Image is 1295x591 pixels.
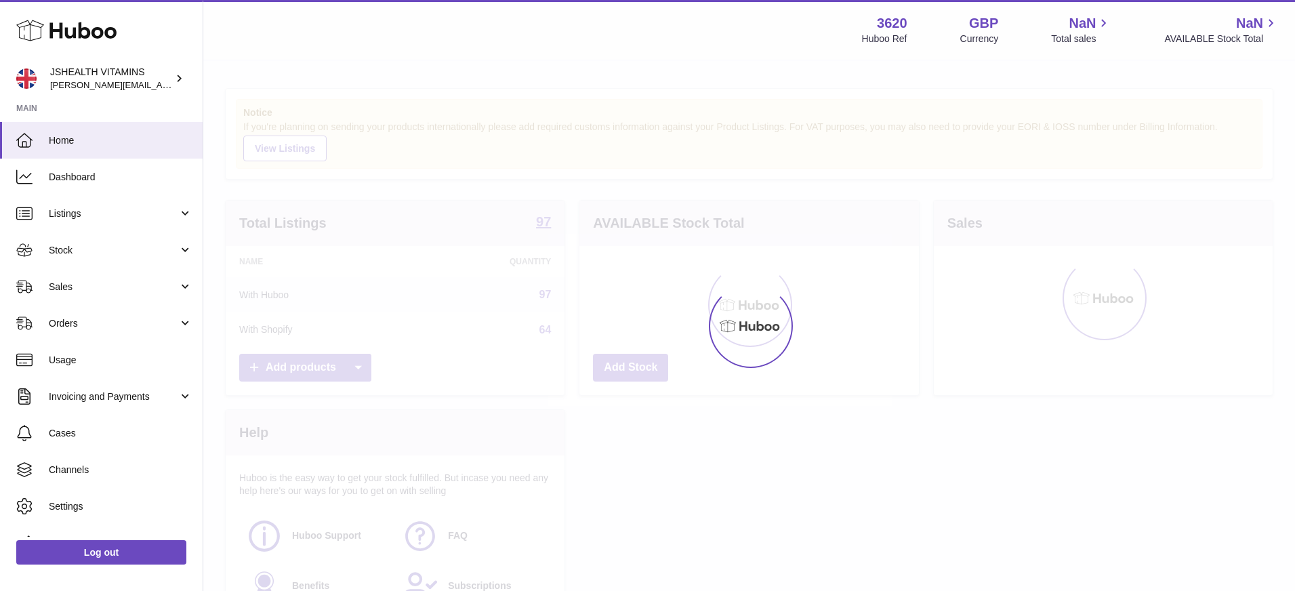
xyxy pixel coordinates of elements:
a: NaN AVAILABLE Stock Total [1164,14,1279,45]
span: NaN [1069,14,1096,33]
span: NaN [1236,14,1263,33]
div: Huboo Ref [862,33,907,45]
div: JSHEALTH VITAMINS [50,66,172,91]
span: [PERSON_NAME][EMAIL_ADDRESS][DOMAIN_NAME] [50,79,272,90]
strong: GBP [969,14,998,33]
span: Dashboard [49,171,192,184]
span: Settings [49,500,192,513]
span: AVAILABLE Stock Total [1164,33,1279,45]
img: francesca@jshealthvitamins.com [16,68,37,89]
span: Returns [49,537,192,550]
div: Currency [960,33,999,45]
span: Home [49,134,192,147]
span: Total sales [1051,33,1111,45]
a: NaN Total sales [1051,14,1111,45]
span: Stock [49,244,178,257]
strong: 3620 [877,14,907,33]
a: Log out [16,540,186,565]
span: Cases [49,427,192,440]
span: Listings [49,207,178,220]
span: Usage [49,354,192,367]
span: Orders [49,317,178,330]
span: Invoicing and Payments [49,390,178,403]
span: Sales [49,281,178,293]
span: Channels [49,464,192,476]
